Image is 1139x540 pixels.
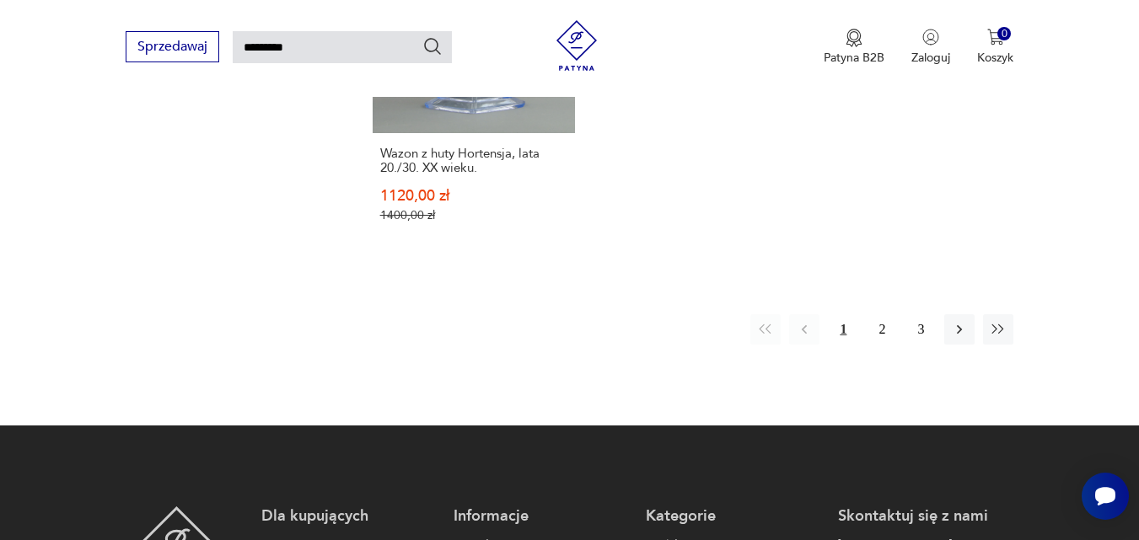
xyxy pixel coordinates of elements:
button: 3 [905,314,936,345]
a: Sprzedawaj [126,42,219,54]
p: Zaloguj [911,50,950,66]
p: Koszyk [977,50,1013,66]
p: Dla kupujących [261,506,437,527]
img: Ikona medalu [846,29,862,47]
p: 1120,00 zł [380,189,567,203]
button: 0Koszyk [977,29,1013,66]
img: Ikonka użytkownika [922,29,939,45]
img: Patyna - sklep z meblami i dekoracjami vintage [551,20,602,71]
button: Patyna B2B [824,29,884,66]
p: Skontaktuj się z nami [838,506,1013,527]
button: Szukaj [422,36,443,56]
h3: Wazon z huty Hortensja, lata 20./30. XX wieku. [380,147,567,175]
div: 0 [997,27,1012,41]
button: Zaloguj [911,29,950,66]
p: Patyna B2B [824,50,884,66]
button: 2 [867,314,897,345]
iframe: Smartsupp widget button [1082,473,1129,520]
p: 1400,00 zł [380,208,567,222]
p: Informacje [454,506,629,527]
button: 1 [828,314,858,345]
a: Ikona medaluPatyna B2B [824,29,884,66]
button: Sprzedawaj [126,31,219,62]
p: Kategorie [646,506,821,527]
img: Ikona koszyka [987,29,1004,45]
